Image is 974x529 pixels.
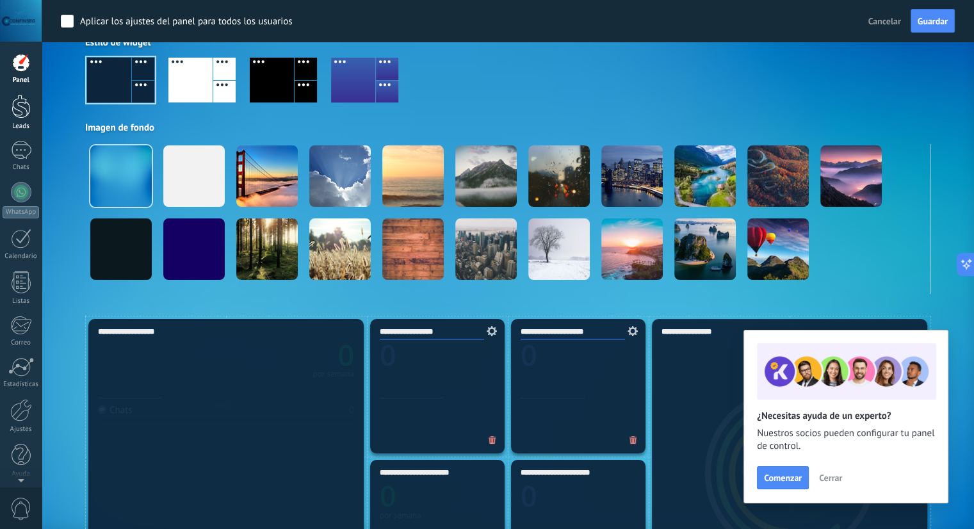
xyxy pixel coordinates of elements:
[3,339,40,347] div: Correo
[757,466,809,489] button: Comenzar
[85,37,930,49] div: Estilo de widget
[813,468,848,487] button: Cerrar
[764,473,802,482] span: Comenzar
[918,17,948,26] span: Guardar
[80,15,293,28] div: Aplicar los ajustes del panel para todos los usuarios
[3,122,40,131] div: Leads
[3,380,40,389] div: Estadísticas
[819,473,842,482] span: Cerrar
[85,122,930,134] div: Imagen de fondo
[3,297,40,305] div: Listas
[868,15,901,27] span: Cancelar
[757,427,935,453] span: Nuestros socios pueden configurar tu panel de control.
[863,12,906,31] button: Cancelar
[3,206,39,218] div: WhatsApp
[3,252,40,261] div: Calendario
[3,76,40,85] div: Panel
[3,425,40,434] div: Ajustes
[3,163,40,172] div: Chats
[757,410,935,422] h2: ¿Necesitas ayuda de un experto?
[911,9,955,33] button: Guardar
